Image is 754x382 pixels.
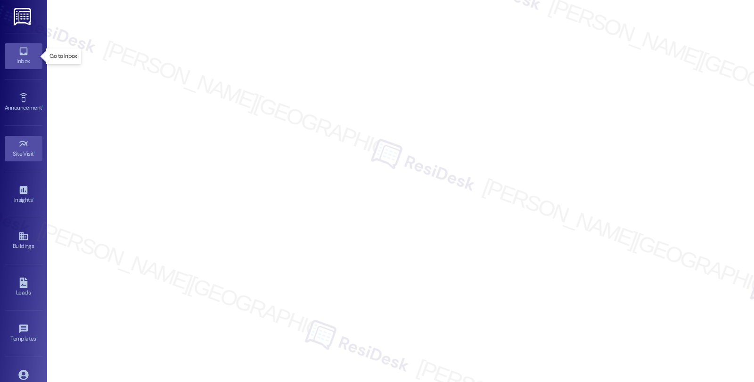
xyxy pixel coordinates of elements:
img: ResiDesk Logo [14,8,33,25]
p: Go to Inbox [49,52,77,60]
span: • [33,195,34,202]
a: Inbox [5,43,42,69]
span: • [34,149,35,156]
a: Insights • [5,182,42,207]
span: • [36,334,38,341]
a: Leads [5,275,42,300]
a: Buildings [5,228,42,254]
span: • [42,103,43,110]
a: Site Visit • [5,136,42,161]
a: Templates • [5,321,42,346]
